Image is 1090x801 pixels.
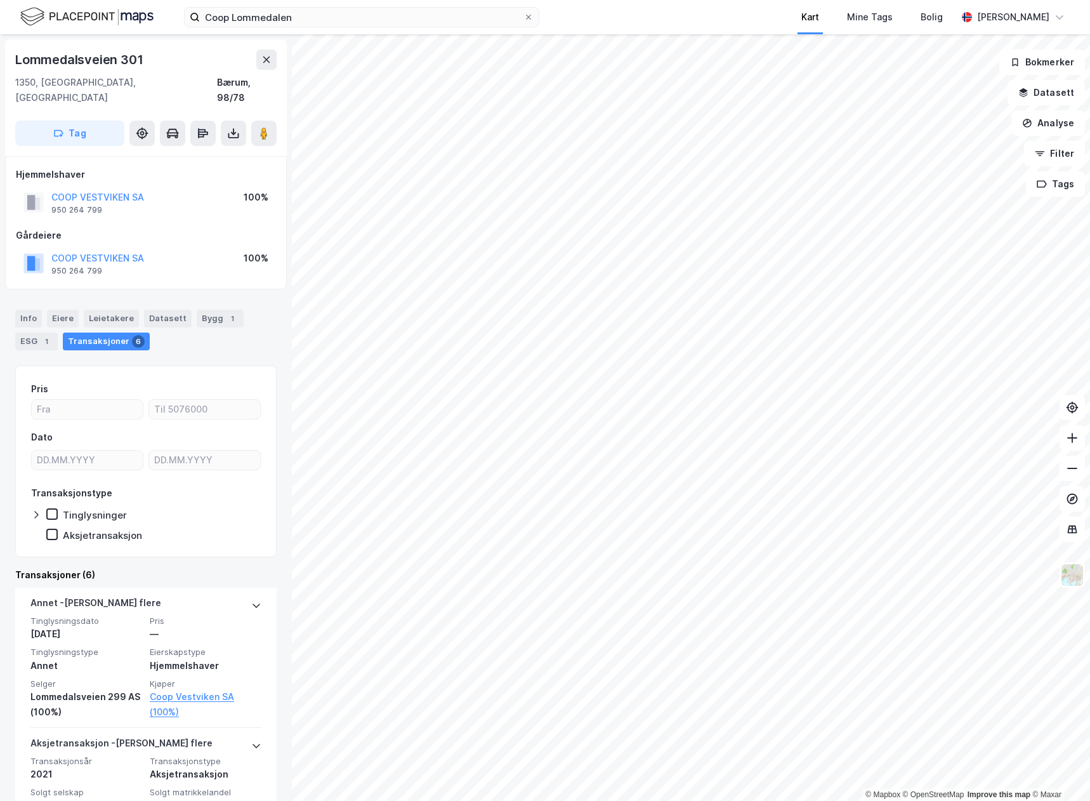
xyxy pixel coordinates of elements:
input: DD.MM.YYYY [149,451,260,470]
span: Kjøper [150,679,261,689]
div: Lommedalsveien 301 [15,50,145,70]
input: Fra [32,400,143,419]
div: Kart [801,10,819,25]
iframe: Chat Widget [1027,740,1090,801]
div: Datasett [144,310,192,328]
div: Gårdeiere [16,228,276,243]
div: Bygg [197,310,244,328]
button: Analyse [1011,110,1085,136]
div: Leietakere [84,310,139,328]
div: Lommedalsveien 299 AS (100%) [30,689,142,720]
div: Tinglysninger [63,509,127,521]
a: Coop Vestviken SA (100%) [150,689,261,720]
img: logo.f888ab2527a4732fd821a326f86c7f29.svg [20,6,154,28]
div: — [150,626,261,642]
span: Tinglysningstype [30,647,142,658]
button: Bokmerker [999,50,1085,75]
div: Info [15,310,42,328]
div: Aksjetransaksjon [63,529,142,541]
button: Tags [1026,171,1085,197]
div: 6 [132,335,145,348]
div: Eiere [47,310,79,328]
div: ESG [15,333,58,350]
button: Datasett [1008,80,1085,105]
button: Filter [1024,141,1085,166]
div: Transaksjonstype [31,486,112,501]
div: 100% [244,251,268,266]
div: Hjemmelshaver [150,658,261,673]
span: Solgt selskap [30,787,142,798]
span: Solgt matrikkelandel [150,787,261,798]
button: Tag [15,121,124,146]
input: DD.MM.YYYY [32,451,143,470]
a: OpenStreetMap [903,790,964,799]
div: 950 264 799 [51,266,102,276]
div: 1350, [GEOGRAPHIC_DATA], [GEOGRAPHIC_DATA] [15,75,217,105]
div: Hjemmelshaver [16,167,276,182]
div: Bærum, 98/78 [217,75,277,105]
a: Mapbox [865,790,900,799]
div: Kontrollprogram for chat [1027,740,1090,801]
div: Dato [31,430,53,445]
input: Søk på adresse, matrikkel, gårdeiere, leietakere eller personer [200,8,523,27]
div: Pris [31,381,48,397]
div: Transaksjoner (6) [15,567,277,583]
span: Selger [30,679,142,689]
div: [DATE] [30,626,142,642]
div: [PERSON_NAME] [977,10,1049,25]
div: Bolig [921,10,943,25]
span: Tinglysningsdato [30,616,142,626]
div: 100% [244,190,268,205]
div: Mine Tags [847,10,893,25]
div: Annet [30,658,142,673]
div: 950 264 799 [51,205,102,215]
a: Improve this map [968,790,1030,799]
span: Eierskapstype [150,647,261,658]
div: 1 [40,335,53,348]
input: Til 5076000 [149,400,260,419]
div: 2021 [30,767,142,782]
img: Z [1060,563,1084,587]
span: Pris [150,616,261,626]
div: Aksjetransaksjon - [PERSON_NAME] flere [30,736,213,756]
div: 1 [226,312,239,325]
div: Aksjetransaksjon [150,767,261,782]
div: Annet - [PERSON_NAME] flere [30,595,161,616]
span: Transaksjonsår [30,756,142,767]
span: Transaksjonstype [150,756,261,767]
div: Transaksjoner [63,333,150,350]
